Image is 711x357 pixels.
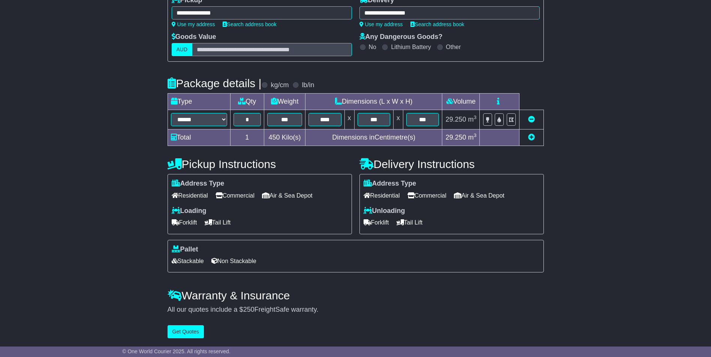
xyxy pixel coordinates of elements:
[364,207,405,215] label: Unloading
[172,217,197,228] span: Forklift
[446,134,466,141] span: 29.250
[271,81,289,89] label: kg/cm
[168,77,262,89] h4: Package details |
[211,255,256,267] span: Non Stackable
[442,94,480,110] td: Volume
[216,190,254,201] span: Commercial
[230,94,264,110] td: Qty
[168,94,230,110] td: Type
[344,110,354,129] td: x
[269,134,280,141] span: 450
[264,129,305,146] td: Kilo(s)
[172,245,198,254] label: Pallet
[305,94,442,110] td: Dimensions (L x W x H)
[397,217,423,228] span: Tail Lift
[168,158,352,170] h4: Pickup Instructions
[359,33,443,41] label: Any Dangerous Goods?
[302,81,314,89] label: lb/in
[369,43,376,51] label: No
[264,94,305,110] td: Weight
[243,306,254,313] span: 250
[364,180,416,188] label: Address Type
[168,129,230,146] td: Total
[364,217,389,228] span: Forklift
[168,306,544,314] div: All our quotes include a $ FreightSafe warranty.
[359,158,544,170] h4: Delivery Instructions
[172,190,208,201] span: Residential
[474,132,477,138] sup: 3
[393,110,403,129] td: x
[262,190,313,201] span: Air & Sea Depot
[454,190,504,201] span: Air & Sea Depot
[410,21,464,27] a: Search address book
[305,129,442,146] td: Dimensions in Centimetre(s)
[528,116,535,123] a: Remove this item
[172,33,216,41] label: Goods Value
[205,217,231,228] span: Tail Lift
[391,43,431,51] label: Lithium Battery
[172,207,207,215] label: Loading
[122,348,231,354] span: © One World Courier 2025. All rights reserved.
[474,115,477,120] sup: 3
[223,21,277,27] a: Search address book
[446,43,461,51] label: Other
[528,134,535,141] a: Add new item
[172,180,225,188] label: Address Type
[364,190,400,201] span: Residential
[172,21,215,27] a: Use my address
[446,116,466,123] span: 29.250
[468,134,477,141] span: m
[172,255,204,267] span: Stackable
[168,325,204,338] button: Get Quotes
[468,116,477,123] span: m
[168,289,544,302] h4: Warranty & Insurance
[359,21,403,27] a: Use my address
[230,129,264,146] td: 1
[172,43,193,56] label: AUD
[407,190,446,201] span: Commercial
